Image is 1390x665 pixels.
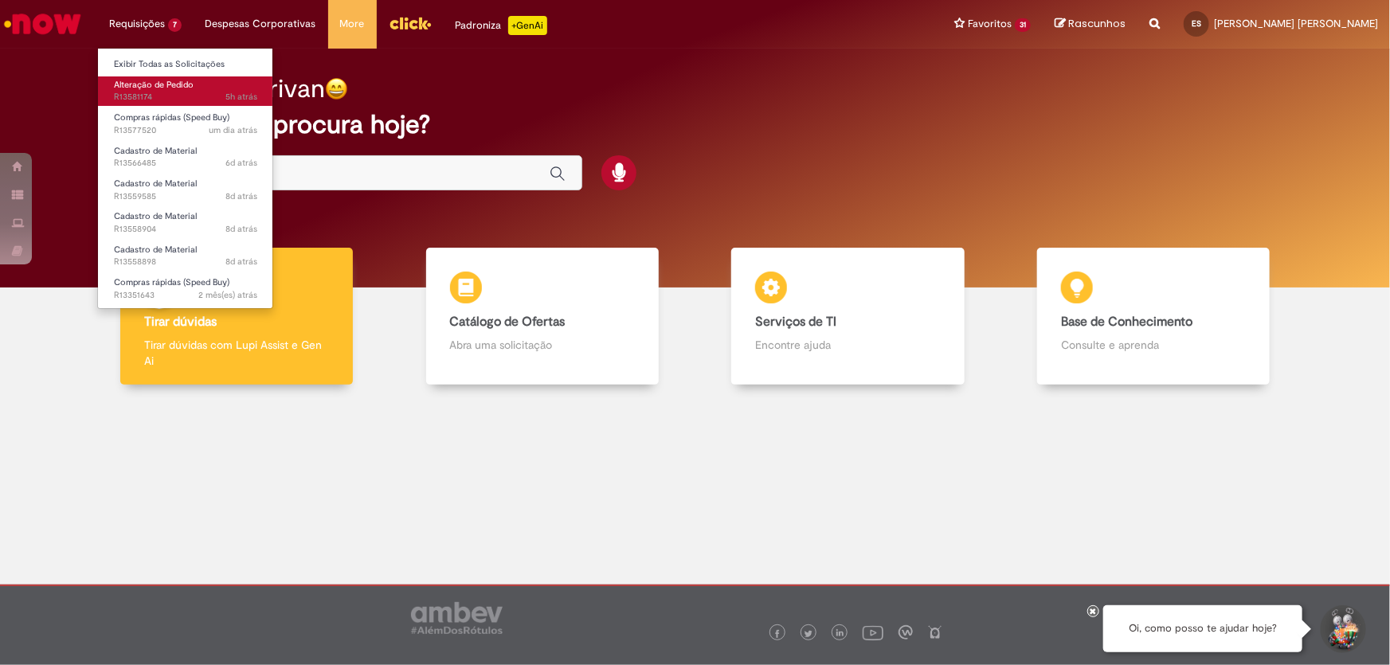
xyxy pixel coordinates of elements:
[899,625,913,640] img: logo_footer_workplace.png
[98,274,273,303] a: Aberto R13351643 : Compras rápidas (Speed Buy)
[114,145,197,157] span: Cadastro de Material
[206,16,316,32] span: Despesas Corporativas
[928,625,942,640] img: logo_footer_naosei.png
[1000,248,1306,385] a: Base de Conhecimento Consulte e aprenda
[114,244,197,256] span: Cadastro de Material
[411,602,503,634] img: logo_footer_ambev_rotulo_gray.png
[209,124,257,136] span: um dia atrás
[114,190,257,203] span: R13559585
[225,190,257,202] time: 23/09/2025 15:01:06
[968,16,1012,32] span: Favoritos
[98,143,273,172] a: Aberto R13566485 : Cadastro de Material
[144,314,217,330] b: Tirar dúvidas
[836,629,844,639] img: logo_footer_linkedin.png
[98,208,273,237] a: Aberto R13558904 : Cadastro de Material
[98,241,273,271] a: Aberto R13558898 : Cadastro de Material
[1055,17,1126,32] a: Rascunhos
[109,16,165,32] span: Requisições
[1068,16,1126,31] span: Rascunhos
[456,16,547,35] div: Padroniza
[168,18,182,32] span: 7
[84,248,390,385] a: Tirar dúvidas Tirar dúvidas com Lupi Assist e Gen Ai
[1103,605,1302,652] div: Oi, como posso te ajudar hoje?
[225,157,257,169] span: 6d atrás
[114,276,229,288] span: Compras rápidas (Speed Buy)
[114,223,257,236] span: R13558904
[130,111,1260,139] h2: O que você procura hoje?
[114,256,257,268] span: R13558898
[863,622,883,643] img: logo_footer_youtube.png
[1192,18,1201,29] span: ES
[225,256,257,268] span: 8d atrás
[389,11,432,35] img: click_logo_yellow_360x200.png
[773,630,781,638] img: logo_footer_facebook.png
[390,248,695,385] a: Catálogo de Ofertas Abra uma solicitação
[114,178,197,190] span: Cadastro de Material
[209,124,257,136] time: 29/09/2025 15:00:21
[1015,18,1031,32] span: 31
[450,314,566,330] b: Catálogo de Ofertas
[98,76,273,106] a: Aberto R13581174 : Alteração de Pedido
[114,91,257,104] span: R13581174
[97,48,273,309] ul: Requisições
[805,630,812,638] img: logo_footer_twitter.png
[114,289,257,302] span: R13351643
[2,8,84,40] img: ServiceNow
[755,337,940,353] p: Encontre ajuda
[114,210,197,222] span: Cadastro de Material
[1318,605,1366,653] button: Iniciar Conversa de Suporte
[198,289,257,301] span: 2 mês(es) atrás
[98,56,273,73] a: Exibir Todas as Solicitações
[98,175,273,205] a: Aberto R13559585 : Cadastro de Material
[325,77,348,100] img: happy-face.png
[144,337,329,369] p: Tirar dúvidas com Lupi Assist e Gen Ai
[225,190,257,202] span: 8d atrás
[1061,337,1246,353] p: Consulte e aprenda
[225,91,257,103] time: 30/09/2025 12:07:34
[98,109,273,139] a: Aberto R13577520 : Compras rápidas (Speed Buy)
[1214,17,1378,30] span: [PERSON_NAME] [PERSON_NAME]
[225,157,257,169] time: 25/09/2025 12:44:08
[508,16,547,35] p: +GenAi
[1061,314,1192,330] b: Base de Conhecimento
[198,289,257,301] time: 04/08/2025 15:18:35
[755,314,836,330] b: Serviços de TI
[114,157,257,170] span: R13566485
[114,111,229,123] span: Compras rápidas (Speed Buy)
[114,79,194,91] span: Alteração de Pedido
[225,256,257,268] time: 23/09/2025 12:42:22
[450,337,635,353] p: Abra uma solicitação
[695,248,1001,385] a: Serviços de TI Encontre ajuda
[114,124,257,137] span: R13577520
[340,16,365,32] span: More
[225,223,257,235] span: 8d atrás
[225,223,257,235] time: 23/09/2025 12:43:54
[225,91,257,103] span: 5h atrás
